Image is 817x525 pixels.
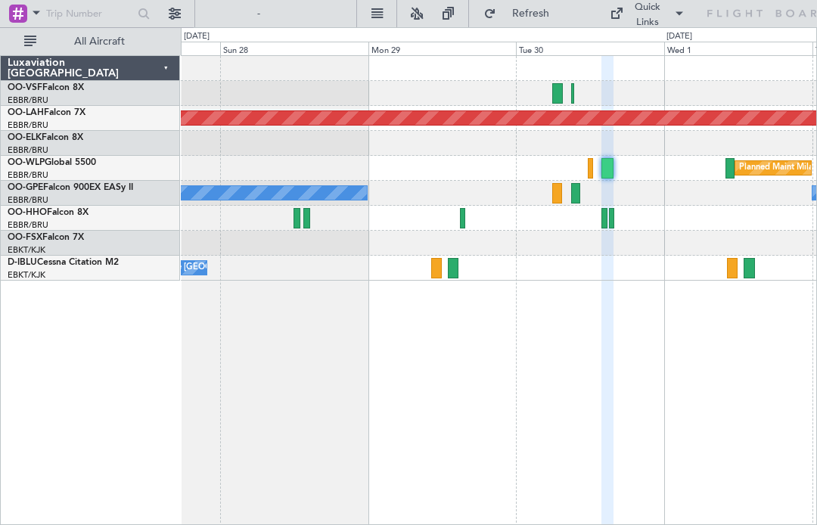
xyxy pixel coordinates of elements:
a: EBBR/BRU [8,144,48,156]
div: Tue 30 [516,42,664,55]
a: EBKT/KJK [8,244,45,256]
span: Refresh [499,8,563,19]
div: Wed 1 [664,42,812,55]
span: OO-WLP [8,158,45,167]
a: OO-GPEFalcon 900EX EASy II [8,183,133,192]
span: OO-HHO [8,208,47,217]
a: EBBR/BRU [8,95,48,106]
div: [DATE] [184,30,210,43]
button: All Aircraft [17,30,164,54]
a: OO-HHOFalcon 8X [8,208,89,217]
span: OO-LAH [8,108,44,117]
span: All Aircraft [39,36,160,47]
div: [DATE] [666,30,692,43]
span: OO-FSX [8,233,42,242]
a: EBKT/KJK [8,269,45,281]
div: Mon 29 [368,42,517,55]
a: OO-WLPGlobal 5500 [8,158,96,167]
a: OO-LAHFalcon 7X [8,108,85,117]
div: Sun 28 [220,42,368,55]
a: EBBR/BRU [8,120,48,131]
a: D-IBLUCessna Citation M2 [8,258,119,267]
span: OO-ELK [8,133,42,142]
a: EBBR/BRU [8,194,48,206]
span: OO-VSF [8,83,42,92]
span: D-IBLU [8,258,37,267]
a: OO-ELKFalcon 8X [8,133,83,142]
span: OO-GPE [8,183,43,192]
a: OO-FSXFalcon 7X [8,233,84,242]
a: EBBR/BRU [8,169,48,181]
input: Trip Number [46,2,133,25]
a: OO-VSFFalcon 8X [8,83,84,92]
button: Refresh [477,2,567,26]
a: EBBR/BRU [8,219,48,231]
